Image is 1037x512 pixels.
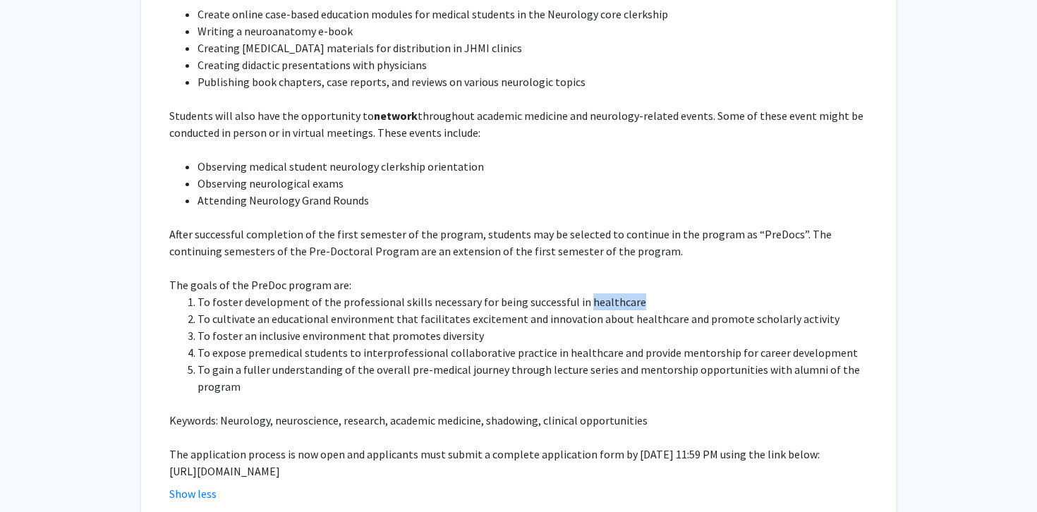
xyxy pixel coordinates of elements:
li: Creating didactic presentations with physicians [198,56,878,73]
p: The goals of the PreDoc program are: [169,276,878,293]
p: Students will also have the opportunity to throughout academic medicine and neurology-related eve... [169,107,878,141]
li: Observing medical student neurology clerkship orientation [198,158,878,175]
strong: network [374,109,418,123]
li: To cultivate an educational environment that facilitates excitement and innovation about healthca... [198,310,878,327]
button: Show less [169,485,217,502]
p: The application process is now open and applicants must submit a complete application form by [DA... [169,446,878,463]
li: Create online case-based education modules for medical students in the Neurology core clerkship [198,6,878,23]
li: Attending Neurology Grand Rounds [198,192,878,209]
li: Creating [MEDICAL_DATA] materials for distribution in JHMI clinics [198,39,878,56]
p: Keywords: Neurology, neuroscience, research, academic medicine, shadowing, clinical opportunities [169,412,878,429]
p: [URL][DOMAIN_NAME] [169,463,878,480]
li: Publishing book chapters, case reports, and reviews on various neurologic topics [198,73,878,90]
li: Observing neurological exams [198,175,878,192]
iframe: Chat [11,449,60,501]
li: To expose premedical students to interprofessional collaborative practice in healthcare and provi... [198,344,878,361]
li: To foster an inclusive environment that promotes diversity [198,327,878,344]
li: To gain a fuller understanding of the overall pre-medical journey through lecture series and ment... [198,361,878,395]
li: Writing a neuroanatomy e-book [198,23,878,39]
li: To foster development of the professional skills necessary for being successful in healthcare [198,293,878,310]
p: After successful completion of the first semester of the program, students may be selected to con... [169,226,878,260]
